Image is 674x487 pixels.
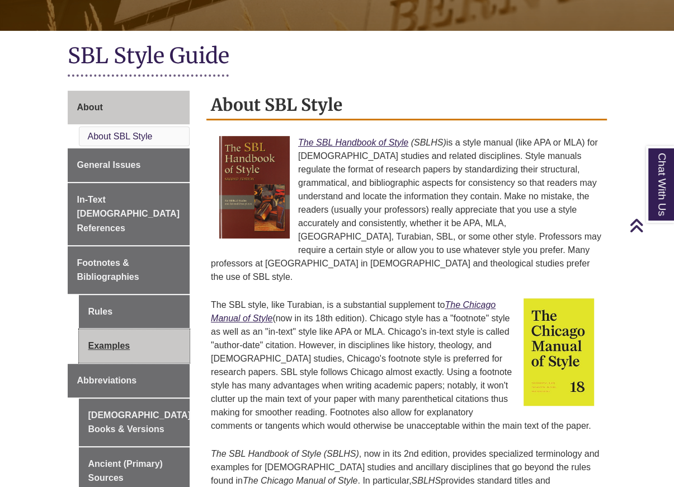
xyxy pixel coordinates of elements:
[68,148,190,182] a: General Issues
[68,183,190,245] a: In-Text [DEMOGRAPHIC_DATA] References
[79,329,190,363] a: Examples
[411,476,440,485] em: SBLHS
[211,449,359,458] em: The SBL Handbook of Style (SBLHS)
[77,258,139,282] span: Footnotes & Bibliographies
[79,399,190,446] a: [DEMOGRAPHIC_DATA] Books & Versions
[68,364,190,397] a: Abbreviations
[411,138,446,147] em: (SBLHS)
[77,160,141,170] span: General Issues
[211,132,602,288] p: is a style manual (like APA or MLA) for [DEMOGRAPHIC_DATA] studies and related disciplines. Style...
[68,246,190,294] a: Footnotes & Bibliographies
[68,42,607,72] h1: SBL Style Guide
[298,138,408,147] a: The SBL Handbook of Style
[77,376,137,385] span: Abbreviations
[629,218,671,233] a: Back to Top
[77,102,103,112] span: About
[243,476,357,485] em: The Chicago Manual of Style
[211,294,602,437] p: The SBL style, like Turabian, is a substantial supplement to (now in its 18th edition). Chicago s...
[77,195,180,233] span: In-Text [DEMOGRAPHIC_DATA] References
[206,91,607,120] h2: About SBL Style
[88,132,153,141] a: About SBL Style
[79,295,190,329] a: Rules
[68,91,190,124] a: About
